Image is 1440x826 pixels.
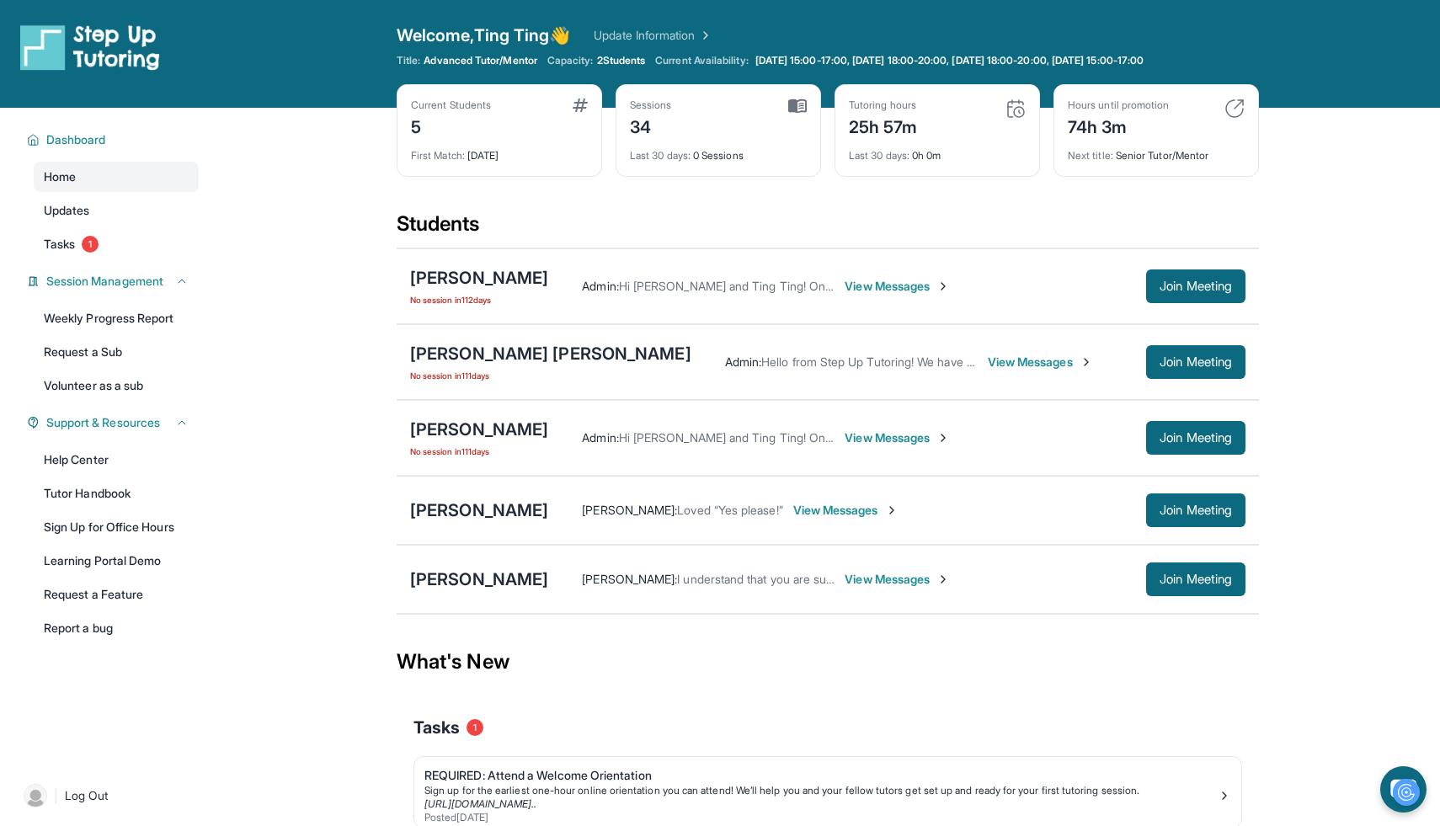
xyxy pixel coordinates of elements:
[40,131,189,148] button: Dashboard
[44,168,76,185] span: Home
[34,546,199,576] a: Learning Portal Demo
[849,149,909,162] span: Last 30 days :
[597,54,646,67] span: 2 Students
[1146,562,1245,596] button: Join Meeting
[1380,766,1427,813] button: chat-button
[411,99,491,112] div: Current Students
[547,54,594,67] span: Capacity:
[24,784,47,807] img: user-img
[1005,99,1026,119] img: card
[1068,149,1113,162] span: Next title :
[788,99,807,114] img: card
[34,162,199,192] a: Home
[849,139,1026,163] div: 0h 0m
[397,54,420,67] span: Title:
[849,99,918,112] div: Tutoring hours
[40,414,189,431] button: Support & Resources
[410,266,548,290] div: [PERSON_NAME]
[46,131,106,148] span: Dashboard
[1068,112,1169,139] div: 74h 3m
[410,342,691,365] div: [PERSON_NAME] [PERSON_NAME]
[20,24,160,71] img: logo
[655,54,748,67] span: Current Availability:
[410,498,548,522] div: [PERSON_NAME]
[1146,421,1245,455] button: Join Meeting
[44,202,90,219] span: Updates
[849,112,918,139] div: 25h 57m
[1224,99,1245,119] img: card
[582,430,618,445] span: Admin :
[411,112,491,139] div: 5
[397,24,570,47] span: Welcome, Ting Ting 👋
[1146,493,1245,527] button: Join Meeting
[424,797,536,810] a: [URL][DOMAIN_NAME]..
[397,625,1259,699] div: What's New
[410,369,691,382] span: No session in 111 days
[677,503,782,517] span: Loved “Yes please!”
[411,139,588,163] div: [DATE]
[34,303,199,333] a: Weekly Progress Report
[34,445,199,475] a: Help Center
[413,716,460,739] span: Tasks
[411,149,465,162] span: First Match :
[1068,139,1245,163] div: Senior Tutor/Mentor
[1146,269,1245,303] button: Join Meeting
[594,27,712,44] a: Update Information
[424,811,1218,824] div: Posted [DATE]
[424,767,1218,784] div: REQUIRED: Attend a Welcome Orientation
[424,784,1218,797] div: Sign up for the earliest one-hour online orientation you can attend! We’ll help you and your fell...
[845,278,950,295] span: View Messages
[1080,355,1093,369] img: Chevron-Right
[1160,505,1232,515] span: Join Meeting
[630,99,672,112] div: Sessions
[34,512,199,542] a: Sign Up for Office Hours
[34,613,199,643] a: Report a bug
[793,502,899,519] span: View Messages
[696,27,712,44] img: Chevron Right
[582,279,618,293] span: Admin :
[65,787,109,804] span: Log Out
[630,112,672,139] div: 34
[582,572,677,586] span: [PERSON_NAME] :
[1160,574,1232,584] span: Join Meeting
[34,195,199,226] a: Updates
[885,504,899,517] img: Chevron-Right
[845,429,950,446] span: View Messages
[424,54,536,67] span: Advanced Tutor/Mentor
[573,99,588,112] img: card
[34,478,199,509] a: Tutor Handbook
[46,414,160,431] span: Support & Resources
[46,273,163,290] span: Session Management
[936,431,950,445] img: Chevron-Right
[410,418,548,441] div: [PERSON_NAME]
[1160,281,1232,291] span: Join Meeting
[410,568,548,591] div: [PERSON_NAME]
[1068,99,1169,112] div: Hours until promotion
[34,579,199,610] a: Request a Feature
[755,54,1144,67] span: [DATE] 15:00-17:00, [DATE] 18:00-20:00, [DATE] 18:00-20:00, [DATE] 15:00-17:00
[40,273,189,290] button: Session Management
[936,280,950,293] img: Chevron-Right
[1146,345,1245,379] button: Join Meeting
[17,777,199,814] a: |Log Out
[34,370,199,401] a: Volunteer as a sub
[467,719,483,736] span: 1
[34,337,199,367] a: Request a Sub
[1160,357,1232,367] span: Join Meeting
[582,503,677,517] span: [PERSON_NAME] :
[1160,433,1232,443] span: Join Meeting
[630,139,807,163] div: 0 Sessions
[82,236,99,253] span: 1
[44,236,75,253] span: Tasks
[630,149,691,162] span: Last 30 days :
[752,54,1147,67] a: [DATE] 15:00-17:00, [DATE] 18:00-20:00, [DATE] 18:00-20:00, [DATE] 15:00-17:00
[410,293,548,306] span: No session in 112 days
[845,571,950,588] span: View Messages
[410,445,548,458] span: No session in 111 days
[936,573,950,586] img: Chevron-Right
[988,354,1093,370] span: View Messages
[397,210,1259,248] div: Students
[34,229,199,259] a: Tasks1
[54,786,58,806] span: |
[725,354,761,369] span: Admin :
